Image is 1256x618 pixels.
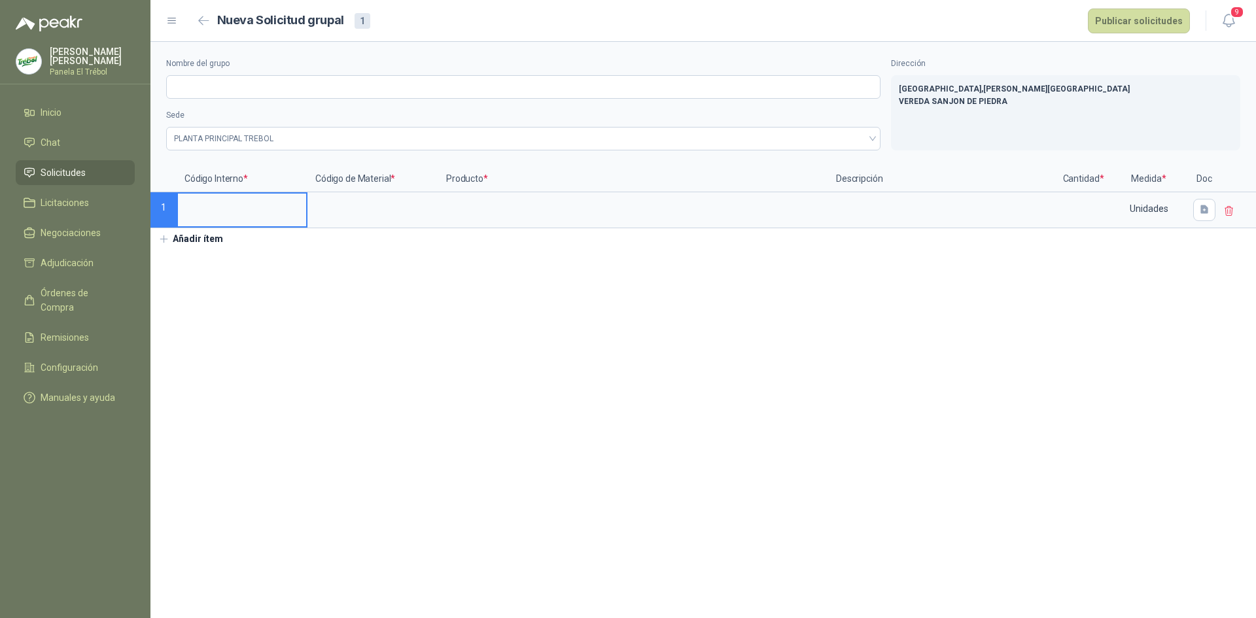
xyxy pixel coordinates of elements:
p: VEREDA SANJON DE PIEDRA [899,95,1232,108]
span: Inicio [41,105,61,120]
p: Cantidad [1057,166,1109,192]
a: Negociaciones [16,220,135,245]
img: Logo peakr [16,16,82,31]
p: Descripción [828,166,1057,192]
button: Añadir ítem [150,228,231,250]
p: Panela El Trébol [50,68,135,76]
label: Sede [166,109,881,122]
div: 1 [355,13,370,29]
p: Código Interno [177,166,307,192]
p: Código de Material [307,166,438,192]
a: Solicitudes [16,160,135,185]
span: Remisiones [41,330,89,345]
span: PLANTA PRINCIPAL TREBOL [174,129,873,148]
a: Licitaciones [16,190,135,215]
button: Publicar solicitudes [1088,9,1190,33]
img: Company Logo [16,49,41,74]
h2: Nueva Solicitud grupal [217,11,344,30]
span: Chat [41,135,60,150]
div: Unidades [1111,194,1187,224]
span: Adjudicación [41,256,94,270]
span: Manuales y ayuda [41,390,115,405]
a: Adjudicación [16,250,135,275]
span: Configuración [41,360,98,375]
label: Nombre del grupo [166,58,881,70]
a: Manuales y ayuda [16,385,135,410]
span: Solicitudes [41,165,86,180]
p: Producto [438,166,828,192]
span: Licitaciones [41,196,89,210]
p: Medida [1109,166,1188,192]
label: Dirección [891,58,1240,70]
p: Doc [1188,166,1221,192]
span: 9 [1230,6,1244,18]
p: [PERSON_NAME] [PERSON_NAME] [50,47,135,65]
span: Órdenes de Compra [41,286,122,315]
span: Negociaciones [41,226,101,240]
a: Remisiones [16,325,135,350]
a: Chat [16,130,135,155]
p: 1 [150,192,177,228]
a: Configuración [16,355,135,380]
button: 9 [1217,9,1240,33]
a: Inicio [16,100,135,125]
a: Órdenes de Compra [16,281,135,320]
p: [GEOGRAPHIC_DATA] , [PERSON_NAME][GEOGRAPHIC_DATA] [899,83,1232,95]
